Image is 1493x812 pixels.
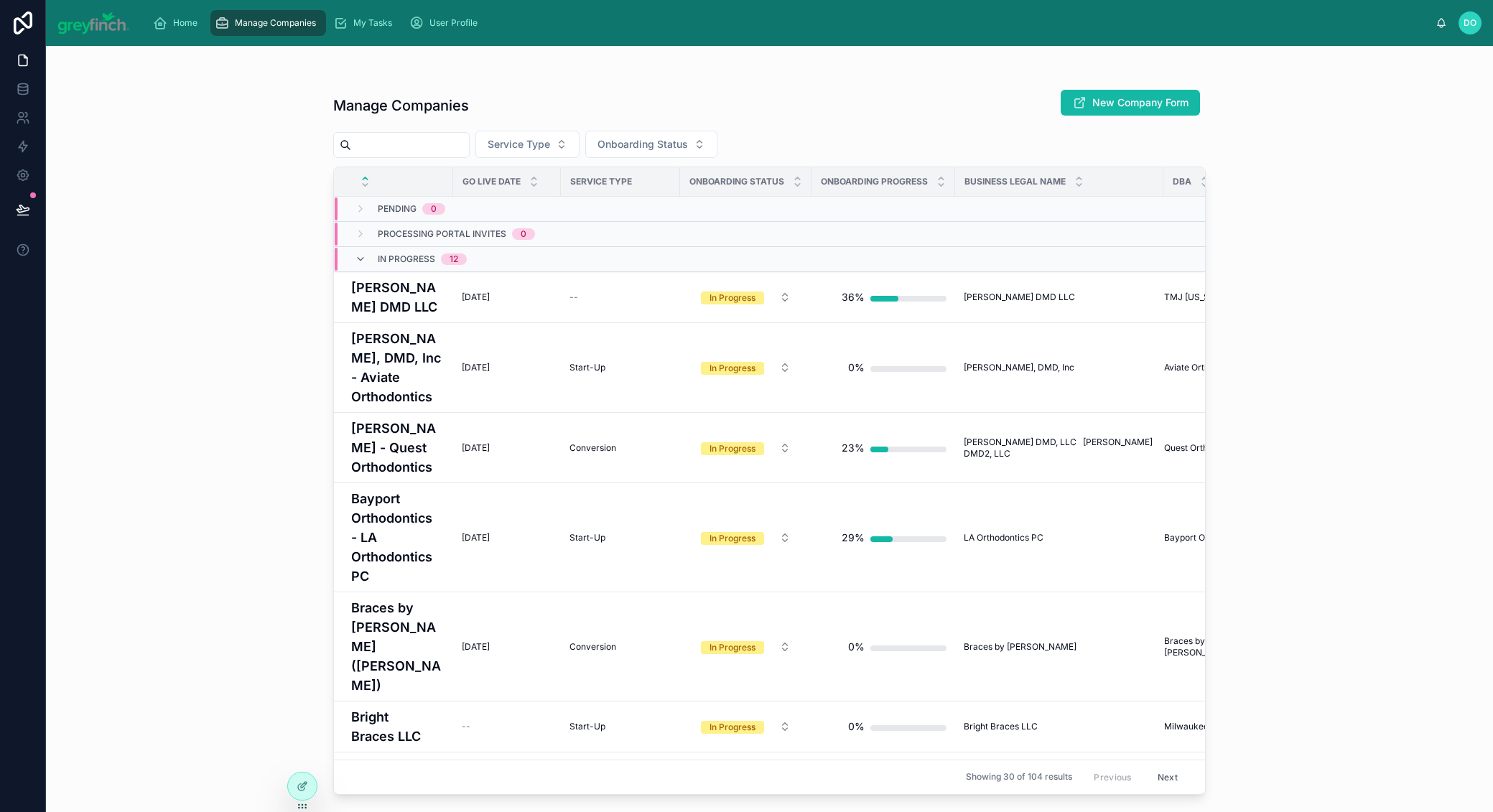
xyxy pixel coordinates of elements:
a: Start-Up [569,362,671,373]
span: Quest Orthodontics [1164,442,1242,454]
span: Conversion [569,641,616,653]
span: Start-Up [569,721,605,732]
span: [PERSON_NAME] DMD LLC [964,291,1075,303]
a: Milwaukee Orthodontics [1164,721,1265,732]
a: Conversion [569,442,671,454]
span: Go Live Date [462,176,521,187]
div: 12 [450,253,458,265]
a: [PERSON_NAME] DMD LLC [964,291,1155,303]
div: 0% [848,712,865,741]
div: In Progress [710,291,755,304]
a: Braces by [PERSON_NAME] [964,641,1155,653]
a: 0% [820,712,947,741]
div: In Progress [710,362,755,375]
span: My Tasks [353,17,392,29]
h1: Manage Companies [333,95,469,116]
button: Select Button [585,131,717,158]
span: -- [569,291,578,303]
div: 0% [848,633,865,661]
a: Select Button [689,713,803,740]
div: 29% [842,523,865,552]
button: Select Button [689,525,802,551]
span: [PERSON_NAME], DMD, Inc [964,362,1074,373]
a: -- [462,721,552,732]
span: [DATE] [462,641,490,653]
a: [DATE] [462,532,552,543]
span: User Profile [429,17,478,29]
h4: [PERSON_NAME], DMD, Inc - Aviate Orthodontics [351,329,445,406]
span: DBA [1173,176,1191,187]
span: Showing 30 of 104 results [966,772,1072,783]
a: Select Button [689,434,803,462]
span: Start-Up [569,362,605,373]
span: Pending [378,203,417,215]
a: Bayport Orthodontics - LA Orthodontics PC [351,489,445,586]
span: LA Orthodontics PC [964,532,1043,543]
span: Service Type [570,176,632,187]
a: LA Orthodontics PC [964,532,1155,543]
button: Select Button [689,284,802,310]
button: Select Button [689,355,802,381]
a: [DATE] [462,291,552,303]
span: Milwaukee Orthodontics [1164,721,1263,732]
button: New Company Form [1061,90,1200,116]
a: Bayport Orthodontics [1164,532,1265,543]
button: Select Button [689,634,802,660]
span: Onboarding Status [689,176,784,187]
a: Quest Orthodontics [1164,442,1265,454]
span: TMJ [US_STATE] [1164,291,1233,303]
a: [PERSON_NAME], DMD, Inc [964,362,1155,373]
span: [PERSON_NAME] DMD, LLC [PERSON_NAME] DMD2, LLC [964,437,1155,459]
a: Braces by [PERSON_NAME] ([PERSON_NAME]) [351,598,445,695]
a: Aviate Orthodontics [1164,362,1265,373]
span: Aviate Orthodontics [1164,362,1244,373]
span: Processing Portal Invites [378,228,506,240]
span: [DATE] [462,442,490,454]
a: [DATE] [462,641,552,653]
a: -- [569,291,671,303]
div: In Progress [710,641,755,654]
a: My Tasks [329,10,402,36]
span: Bright Braces LLC [964,721,1038,732]
a: 0% [820,633,947,661]
span: New Company Form [1092,95,1189,110]
a: Bright Braces LLC [964,721,1155,732]
button: Select Button [689,714,802,739]
a: 29% [820,523,947,552]
span: Onboarding Progress [821,176,928,187]
button: Select Button [689,435,802,461]
span: In Progress [378,253,435,265]
div: In Progress [710,532,755,545]
a: Select Button [689,284,803,311]
span: Manage Companies [235,17,316,29]
div: In Progress [710,721,755,734]
a: Select Button [689,524,803,551]
a: Start-Up [569,721,671,732]
div: 23% [842,434,865,462]
a: Manage Companies [210,10,326,36]
a: [DATE] [462,442,552,454]
span: [DATE] [462,362,490,373]
a: Braces by [PERSON_NAME] [1164,635,1265,658]
a: 23% [820,434,947,462]
a: [PERSON_NAME] DMD LLC [351,278,445,317]
span: [DATE] [462,532,490,543]
a: 0% [820,353,947,382]
a: [PERSON_NAME] - Quest Orthodontics [351,419,445,477]
a: Start-Up [569,532,671,543]
div: 0% [848,353,865,382]
span: Business Legal Name [964,176,1066,187]
span: DO [1464,17,1476,29]
a: [DATE] [462,362,552,373]
span: Start-Up [569,532,605,543]
a: Conversion [569,641,671,653]
button: Select Button [475,131,580,158]
div: 36% [842,283,865,312]
a: Select Button [689,354,803,381]
a: Bright Braces LLC [351,707,445,746]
